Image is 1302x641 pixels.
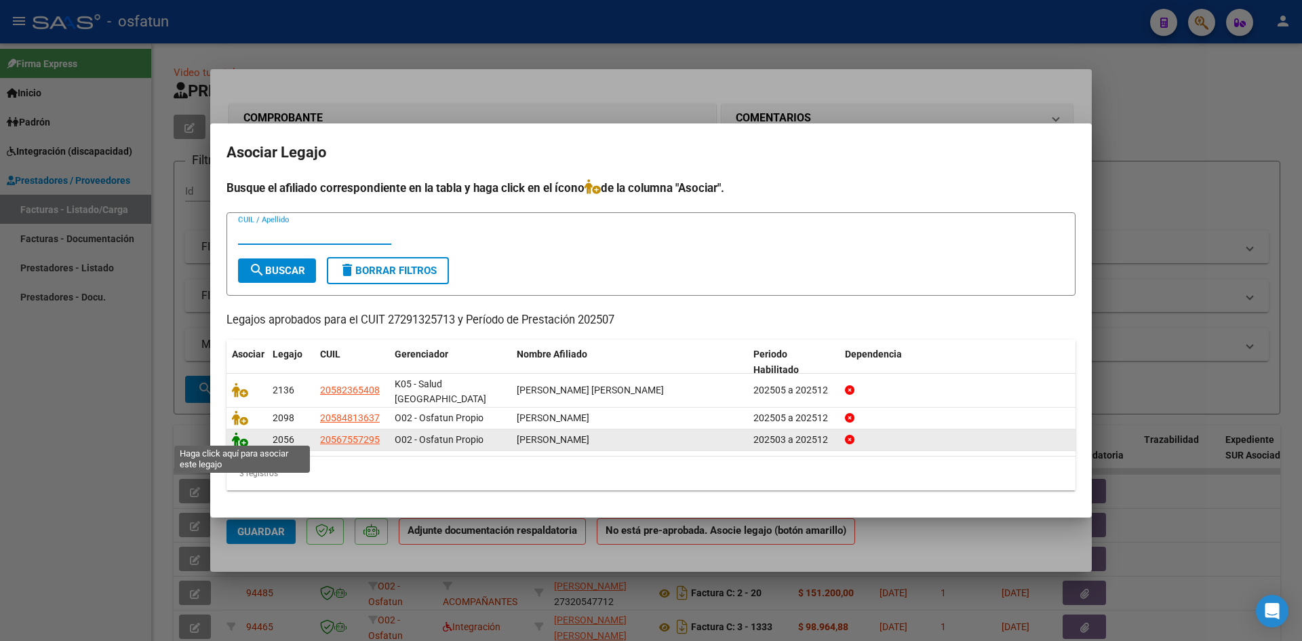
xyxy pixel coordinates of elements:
[267,340,315,385] datatable-header-cell: Legajo
[517,412,589,423] span: MARIANI DANTE LEANDRO
[273,434,294,445] span: 2056
[517,385,664,395] span: MARTINEZ ETHAN TADEO BENJAMIN
[511,340,748,385] datatable-header-cell: Nombre Afiliado
[273,412,294,423] span: 2098
[226,179,1076,197] h4: Busque el afiliado correspondiente en la tabla y haga click en el ícono de la columna "Asociar".
[315,340,389,385] datatable-header-cell: CUIL
[238,258,316,283] button: Buscar
[517,349,587,360] span: Nombre Afiliado
[753,432,834,448] div: 202503 a 202512
[320,434,380,445] span: 20567557295
[320,412,380,423] span: 20584813637
[339,262,355,278] mat-icon: delete
[226,340,267,385] datatable-header-cell: Asociar
[226,312,1076,329] p: Legajos aprobados para el CUIT 27291325713 y Período de Prestación 202507
[753,349,799,375] span: Periodo Habilitado
[249,265,305,277] span: Buscar
[320,349,340,360] span: CUIL
[753,383,834,398] div: 202505 a 202512
[320,385,380,395] span: 20582365408
[339,265,437,277] span: Borrar Filtros
[395,349,448,360] span: Gerenciador
[232,349,264,360] span: Asociar
[517,434,589,445] span: MARIANI FRANCO DARIO
[395,378,486,405] span: K05 - Salud [GEOGRAPHIC_DATA]
[845,349,902,360] span: Dependencia
[226,457,1076,490] div: 3 registros
[840,340,1076,385] datatable-header-cell: Dependencia
[395,434,484,445] span: O02 - Osfatun Propio
[273,385,294,395] span: 2136
[327,257,449,284] button: Borrar Filtros
[1256,595,1288,627] div: Open Intercom Messenger
[748,340,840,385] datatable-header-cell: Periodo Habilitado
[249,262,265,278] mat-icon: search
[395,412,484,423] span: O02 - Osfatun Propio
[226,140,1076,166] h2: Asociar Legajo
[389,340,511,385] datatable-header-cell: Gerenciador
[753,410,834,426] div: 202505 a 202512
[273,349,302,360] span: Legajo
